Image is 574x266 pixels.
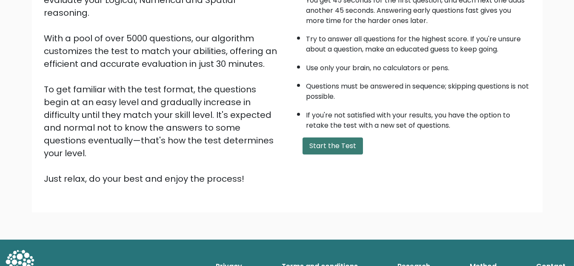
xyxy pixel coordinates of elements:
[306,77,531,102] li: Questions must be answered in sequence; skipping questions is not possible.
[306,106,531,131] li: If you're not satisfied with your results, you have the option to retake the test with a new set ...
[303,137,363,154] button: Start the Test
[306,59,531,73] li: Use only your brain, no calculators or pens.
[306,30,531,54] li: Try to answer all questions for the highest score. If you're unsure about a question, make an edu...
